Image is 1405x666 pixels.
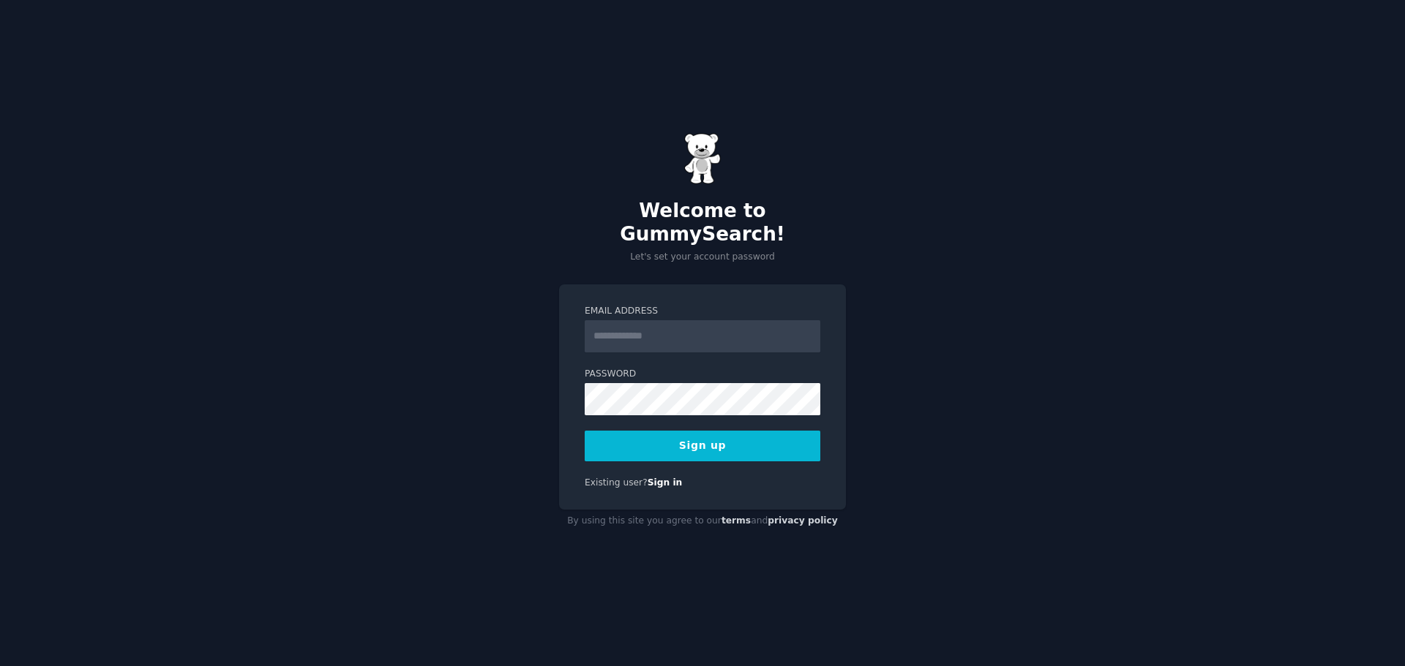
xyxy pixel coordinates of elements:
[559,200,846,246] h2: Welcome to GummySearch!
[585,431,820,461] button: Sign up
[722,515,751,526] a: terms
[768,515,838,526] a: privacy policy
[559,510,846,533] div: By using this site you agree to our and
[559,251,846,264] p: Let's set your account password
[585,477,648,488] span: Existing user?
[585,305,820,318] label: Email Address
[684,133,721,184] img: Gummy Bear
[648,477,683,488] a: Sign in
[585,368,820,381] label: Password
